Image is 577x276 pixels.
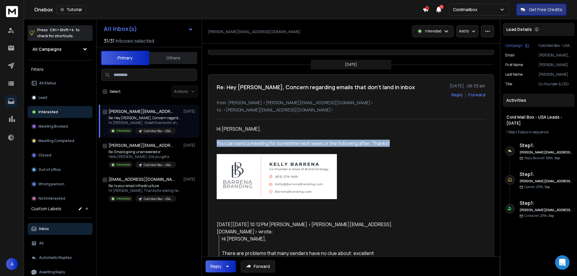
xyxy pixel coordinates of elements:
[505,72,523,77] p: Last Name
[39,270,65,274] p: Awaiting Reply
[524,156,560,160] p: Reply Received
[56,5,86,14] button: Tutorial
[503,94,575,107] div: Activities
[555,255,569,270] div: Open Intercom Messenger
[116,162,130,167] p: Interested
[539,53,572,58] p: [PERSON_NAME][EMAIL_ADDRESS][DOMAIN_NAME]
[524,214,554,218] p: Contacted
[453,7,480,13] p: Coldmailbox
[516,4,566,16] button: Get Free Credits
[208,29,301,34] p: [PERSON_NAME][EMAIL_ADDRESS][DOMAIN_NAME]
[38,196,65,201] p: Not Interested
[505,53,514,58] p: Email
[520,208,572,212] h6: [PERSON_NAME][EMAIL_ADDRESS][DOMAIN_NAME]
[108,116,181,120] p: Re: Hey [PERSON_NAME], Concern regarding
[505,43,523,48] p: Campaign
[546,156,560,160] span: 30th, Sep
[217,154,337,199] img: AIorK4yWSb8rOSJd-Pj91lyqKbW9GTsRUCUrZg9rcgb0GwQ-vasBrq-ZH8fNtIWBCilj9ejhkTLcK7WTLfTT
[536,185,550,189] span: 27th, Sep
[520,179,572,183] h6: [PERSON_NAME][EMAIL_ADDRESS][DOMAIN_NAME]
[217,107,485,113] p: to: <[PERSON_NAME][EMAIL_ADDRESS][DOMAIN_NAME]>
[28,43,93,55] button: All Campaigns
[108,150,176,154] p: Re: Emails going unanswered or
[539,82,572,86] p: Co-Founder & CEO
[217,83,415,91] h1: Re: Hey [PERSON_NAME], Concern regarding emails that don’t land in inbox
[108,188,181,193] p: Hi [PERSON_NAME], Thanks for asking here’s
[28,178,93,190] button: Wrong person
[37,27,80,39] p: Press to check for shortcuts.
[450,83,485,89] p: [DATE] : 06:33 am
[38,95,47,100] p: Lead
[38,167,61,172] p: Out of office
[6,258,18,270] button: A
[108,176,175,182] h1: [EMAIL_ADDRESS][DOMAIN_NAME]
[539,72,572,77] p: [PERSON_NAME]
[28,193,93,205] button: Not Interested
[345,62,357,67] p: [DATE]
[116,196,130,201] p: Interested
[520,142,572,149] h6: Step 1 :
[28,120,93,132] button: Meeting Booked
[505,43,529,48] button: Campaign
[206,260,236,272] button: Reply
[505,62,523,67] p: First Name
[144,129,172,133] p: Cold Mail Box - USA Leads - [DATE]
[524,185,550,189] p: Opened
[144,197,172,201] p: Cold Mail Box - USA Leads - [DATE]
[217,140,392,147] div: You can send a meeting for sometime next week or the following after. Thanks!
[108,154,176,159] p: Hello [PERSON_NAME], Did you get a
[28,92,93,104] button: Lead
[217,125,392,132] div: Hi [PERSON_NAME],
[38,153,51,158] p: Closed
[108,108,175,114] h1: [PERSON_NAME][EMAIL_ADDRESS][DOMAIN_NAME]
[108,183,181,188] p: Re: Is your email infrastructure
[38,182,64,187] p: Wrong person
[108,120,181,125] p: Hi [PERSON_NAME], Great! thanks for sharing
[28,223,93,235] button: Inbox
[439,5,444,9] span: 1
[149,51,197,65] button: Others
[217,100,485,106] p: from: [PERSON_NAME] <[PERSON_NAME][EMAIL_ADDRESS][DOMAIN_NAME]>
[34,5,423,14] div: Onebox
[99,23,198,35] button: All Inbox(s)
[217,221,392,235] div: [DATE][DATE] 10:12 PM [PERSON_NAME] <[PERSON_NAME][EMAIL_ADDRESS][DOMAIN_NAME]> wrote:
[183,177,197,182] p: [DATE]
[529,7,562,13] p: Get Free Credits
[104,26,137,32] h1: All Inbox(s)
[451,92,463,98] button: Reply
[222,235,392,242] div: Hi [PERSON_NAME],
[539,62,572,67] p: [PERSON_NAME]
[506,26,532,32] p: Lead Details
[31,206,61,212] h3: Custom Labels
[28,135,93,147] button: Meeting Completed
[506,130,571,135] div: |
[28,77,93,89] button: All Status
[116,129,130,133] p: Interested
[506,114,571,126] h1: Cold Mail Box - USA Leads - [DATE]
[241,260,275,272] button: Forward
[183,109,197,114] p: [DATE]
[39,226,49,231] p: Inbox
[540,214,554,218] span: 27th, Sep
[108,142,175,148] h1: [PERSON_NAME][EMAIL_ADDRESS][DOMAIN_NAME]
[222,250,392,271] div: There are problems that many senders have no clue about: excellent content will never be seen bec...
[104,37,114,44] span: 31 / 31
[28,237,93,249] button: All
[520,199,572,207] h6: Step 1 :
[116,37,154,44] h3: Inboxes selected
[506,129,515,135] span: 1 Step
[520,171,572,178] h6: Step 1 :
[39,255,72,260] p: Automatic Replies
[505,82,512,86] p: title
[39,241,44,246] p: All
[38,138,74,143] p: Meeting Completed
[425,29,441,34] p: Interested
[28,149,93,161] button: Closed
[28,252,93,264] button: Automatic Replies
[49,26,75,33] span: Ctrl + Shift + k
[520,150,572,155] h6: [PERSON_NAME][EMAIL_ADDRESS][DOMAIN_NAME]
[28,65,93,74] h3: Filters
[517,129,548,135] span: 3 days in sequence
